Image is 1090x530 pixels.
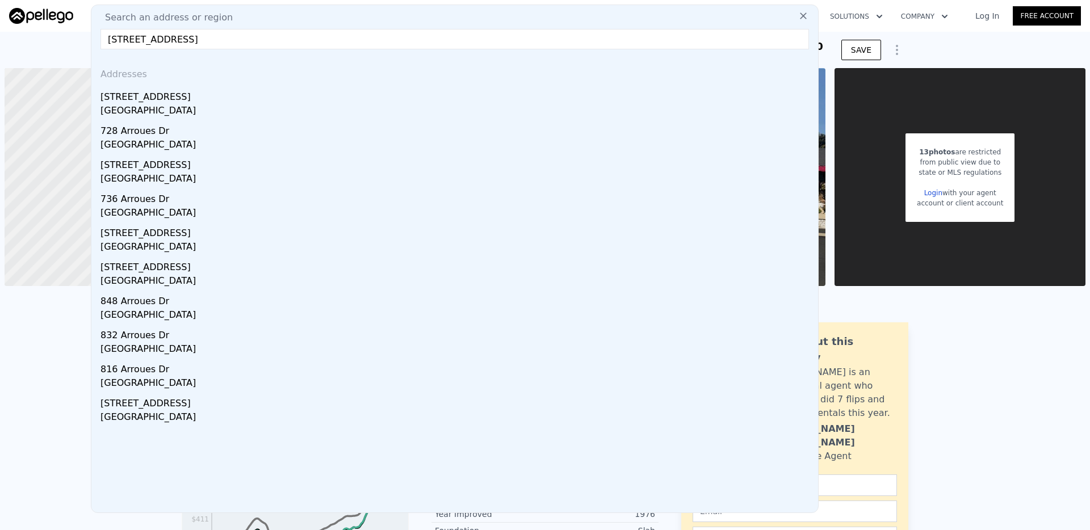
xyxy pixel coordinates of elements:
div: [STREET_ADDRESS] [100,222,814,240]
div: 736 Arroues Dr [100,188,814,206]
div: [GEOGRAPHIC_DATA] [100,172,814,188]
div: 728 Arroues Dr [100,120,814,138]
span: with your agent [942,189,996,197]
tspan: $411 [191,515,209,523]
div: [GEOGRAPHIC_DATA] [100,308,814,324]
span: Search an address or region [96,11,233,24]
div: [GEOGRAPHIC_DATA] [100,138,814,154]
button: Company [892,6,957,27]
div: [PERSON_NAME] is an active local agent who personally did 7 flips and bought 3 rentals this year. [770,365,897,420]
div: [GEOGRAPHIC_DATA] [100,206,814,222]
div: [GEOGRAPHIC_DATA] [100,274,814,290]
div: [GEOGRAPHIC_DATA] [100,376,814,392]
div: [STREET_ADDRESS] [100,86,814,104]
button: Solutions [821,6,892,27]
input: Enter an address, city, region, neighborhood or zip code [100,29,809,49]
div: Ask about this property [770,334,897,365]
div: account or client account [917,198,1003,208]
div: [GEOGRAPHIC_DATA] [100,104,814,120]
div: [STREET_ADDRESS] [100,256,814,274]
a: Free Account [1013,6,1081,26]
div: [PERSON_NAME] [PERSON_NAME] [770,422,897,449]
div: 832 Arroues Dr [100,324,814,342]
div: [STREET_ADDRESS] [100,154,814,172]
div: [GEOGRAPHIC_DATA] [100,342,814,358]
a: Login [924,189,942,197]
div: Addresses [96,58,814,86]
a: Log In [962,10,1013,22]
div: [GEOGRAPHIC_DATA] [100,410,814,426]
span: 13 photos [919,148,955,156]
div: [STREET_ADDRESS] [100,392,814,410]
button: Show Options [886,39,908,61]
div: 816 Arroues Dr [100,358,814,376]
div: from public view due to [917,157,1003,167]
div: Year Improved [435,508,545,520]
div: 848 Arroues Dr [100,290,814,308]
div: 1976 [545,508,655,520]
img: Pellego [9,8,73,24]
div: state or MLS regulations [917,167,1003,178]
button: SAVE [841,40,881,60]
div: [GEOGRAPHIC_DATA] [100,240,814,256]
div: are restricted [917,147,1003,157]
